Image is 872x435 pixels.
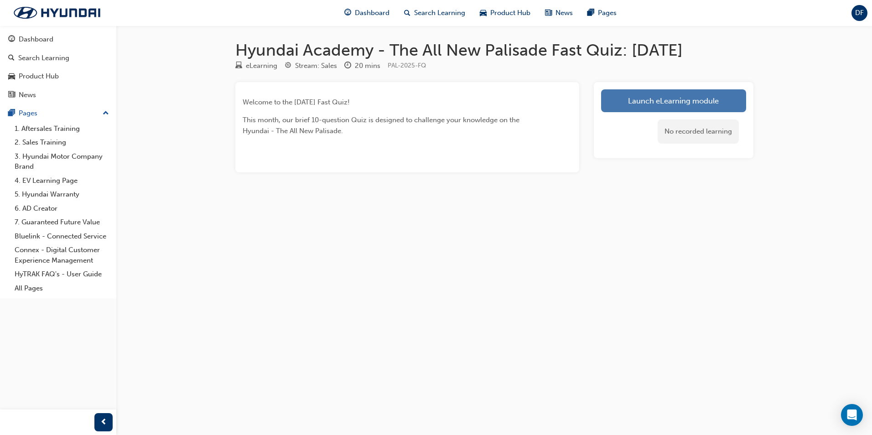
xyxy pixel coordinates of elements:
button: Pages [4,105,113,122]
a: Bluelink - Connected Service [11,229,113,243]
span: Welcome to the [DATE] Fast Quiz! [243,98,350,106]
div: Search Learning [18,53,69,63]
a: Connex - Digital Customer Experience Management [11,243,113,267]
a: Product Hub [4,68,113,85]
span: clock-icon [344,62,351,70]
a: Search Learning [4,50,113,67]
a: 2. Sales Training [11,135,113,150]
div: eLearning [246,61,277,71]
a: news-iconNews [538,4,580,22]
a: HyTRAK FAQ's - User Guide [11,267,113,281]
div: Type [235,60,277,72]
a: 7. Guaranteed Future Value [11,215,113,229]
div: 20 mins [355,61,380,71]
span: learningResourceType_ELEARNING-icon [235,62,242,70]
span: car-icon [480,7,487,19]
button: DF [851,5,867,21]
a: 6. AD Creator [11,202,113,216]
span: news-icon [545,7,552,19]
span: Learning resource code [388,62,426,69]
a: 1. Aftersales Training [11,122,113,136]
span: target-icon [285,62,291,70]
a: All Pages [11,281,113,295]
span: This month, our brief 10-question Quiz is designed to challenge your knowledge on the Hyundai - T... [243,116,521,135]
a: Launch eLearning module [601,89,746,112]
a: Dashboard [4,31,113,48]
span: pages-icon [587,7,594,19]
span: search-icon [8,54,15,62]
div: Dashboard [19,34,53,45]
button: DashboardSearch LearningProduct HubNews [4,29,113,105]
div: Duration [344,60,380,72]
span: search-icon [404,7,410,19]
span: Product Hub [490,8,530,18]
a: 4. EV Learning Page [11,174,113,188]
a: car-iconProduct Hub [472,4,538,22]
span: up-icon [103,108,109,119]
div: Stream: Sales [295,61,337,71]
span: Pages [598,8,617,18]
div: No recorded learning [658,119,739,144]
div: Stream [285,60,337,72]
span: DF [855,8,864,18]
a: 3. Hyundai Motor Company Brand [11,150,113,174]
div: Product Hub [19,71,59,82]
span: news-icon [8,91,15,99]
span: Search Learning [414,8,465,18]
h1: Hyundai Academy - The All New Palisade Fast Quiz: [DATE] [235,40,753,60]
span: News [555,8,573,18]
span: pages-icon [8,109,15,118]
a: pages-iconPages [580,4,624,22]
span: guage-icon [8,36,15,44]
span: guage-icon [344,7,351,19]
div: News [19,90,36,100]
a: guage-iconDashboard [337,4,397,22]
a: search-iconSearch Learning [397,4,472,22]
div: Pages [19,108,37,119]
a: News [4,87,113,104]
img: Trak [5,3,109,22]
span: car-icon [8,72,15,81]
span: Dashboard [355,8,389,18]
a: 5. Hyundai Warranty [11,187,113,202]
span: prev-icon [100,417,107,428]
div: Open Intercom Messenger [841,404,863,426]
